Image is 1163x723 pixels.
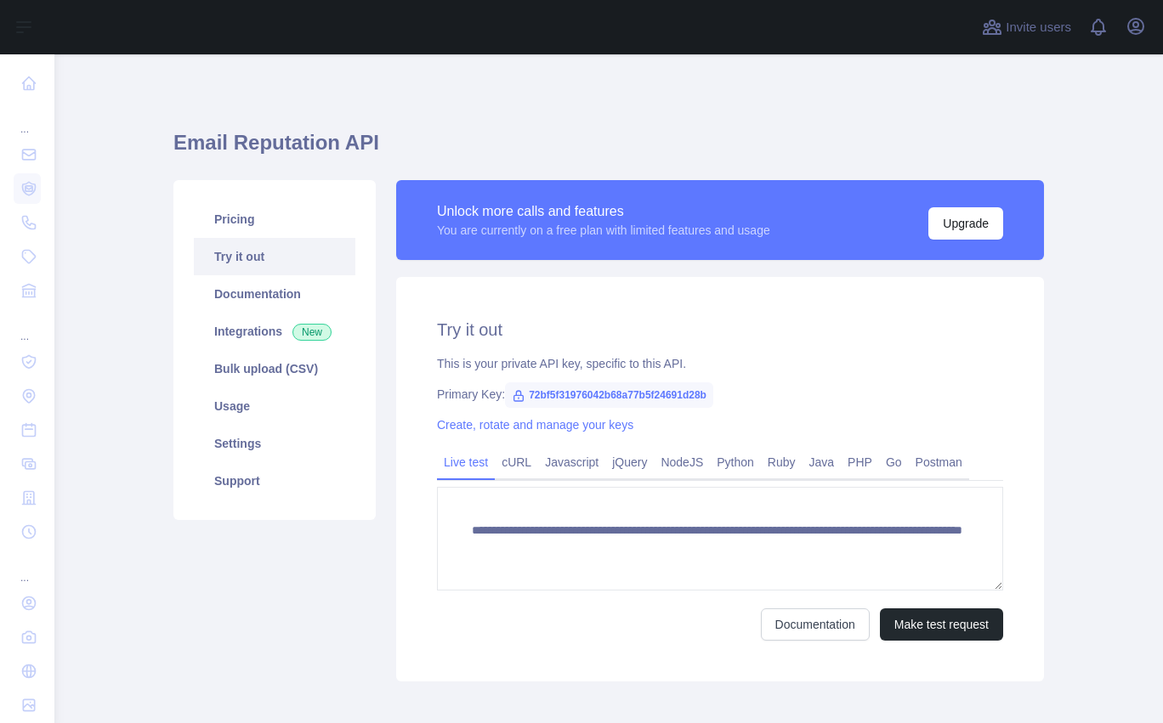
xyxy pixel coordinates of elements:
span: Invite users [1006,18,1071,37]
a: Settings [194,425,355,462]
span: New [292,324,332,341]
div: Primary Key: [437,386,1003,403]
h2: Try it out [437,318,1003,342]
a: Javascript [538,449,605,476]
a: Create, rotate and manage your keys [437,418,633,432]
div: You are currently on a free plan with limited features and usage [437,222,770,239]
a: Java [803,449,842,476]
a: cURL [495,449,538,476]
a: Go [879,449,909,476]
a: Integrations New [194,313,355,350]
a: Live test [437,449,495,476]
a: Try it out [194,238,355,275]
a: Postman [909,449,969,476]
a: Documentation [761,608,870,641]
a: Pricing [194,201,355,238]
div: ... [14,551,41,585]
span: 72bf5f31976042b68a77b5f24691d28b [505,382,713,408]
a: Usage [194,387,355,425]
div: ... [14,102,41,136]
a: Python [710,449,761,476]
a: Bulk upload (CSV) [194,350,355,387]
button: Make test request [880,608,1003,641]
a: NodeJS [654,449,710,476]
div: Unlock more calls and features [437,201,770,222]
div: This is your private API key, specific to this API. [437,355,1003,372]
a: jQuery [605,449,654,476]
button: Invite users [979,14,1075,41]
button: Upgrade [928,207,1003,240]
a: PHP [841,449,879,476]
a: Support [194,462,355,500]
div: ... [14,309,41,343]
a: Documentation [194,275,355,313]
a: Ruby [761,449,803,476]
h1: Email Reputation API [173,129,1044,170]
